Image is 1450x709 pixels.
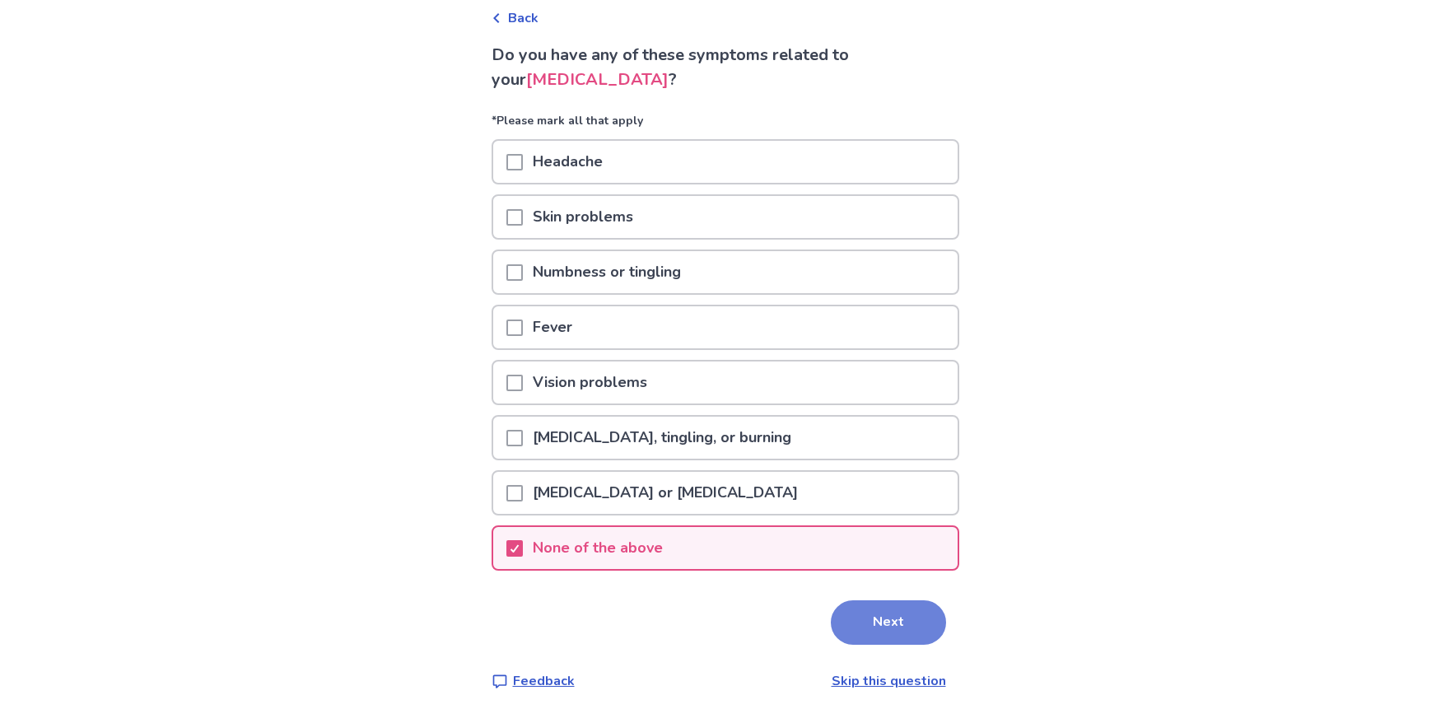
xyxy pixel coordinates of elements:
p: [MEDICAL_DATA] or [MEDICAL_DATA] [523,472,808,514]
a: Skip this question [832,672,946,690]
p: None of the above [523,527,673,569]
p: Numbness or tingling [523,251,691,293]
button: Next [831,600,946,645]
a: Feedback [492,671,575,691]
p: Skin problems [523,196,643,238]
p: *Please mark all that apply [492,112,959,139]
p: Feedback [513,671,575,691]
p: [MEDICAL_DATA], tingling, or burning [523,417,801,459]
span: [MEDICAL_DATA] [526,68,669,91]
p: Fever [523,306,582,348]
p: Do you have any of these symptoms related to your ? [492,43,959,92]
p: Vision problems [523,361,657,403]
span: Back [508,8,539,28]
p: Headache [523,141,613,183]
